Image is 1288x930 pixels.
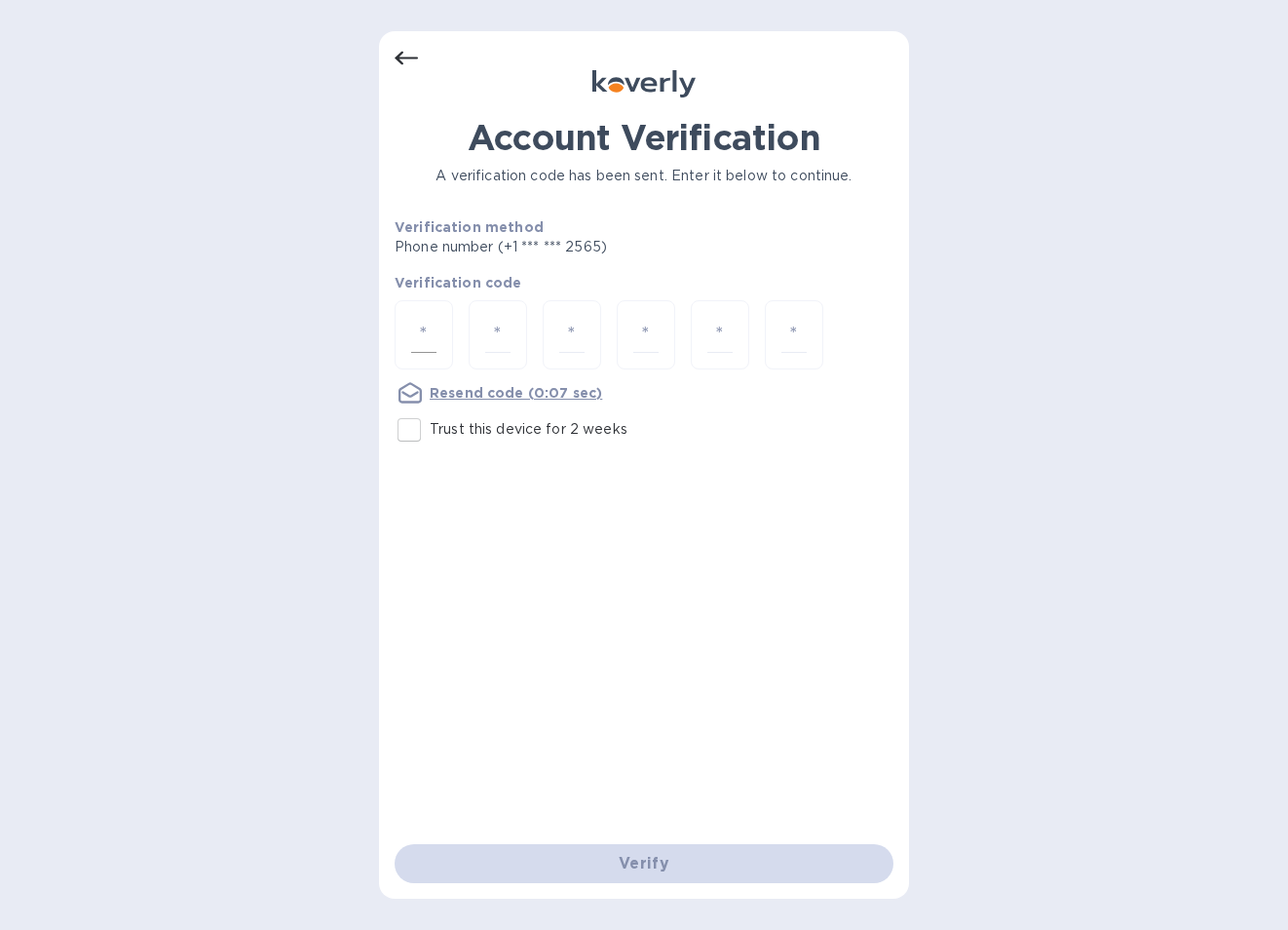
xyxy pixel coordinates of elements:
[395,219,544,235] b: Verification method
[395,166,893,186] p: A verification code has been sent. Enter it below to continue.
[430,385,602,401] u: Resend code (0:07 sec)
[395,273,893,292] p: Verification code
[430,419,627,440] p: Trust this device for 2 weeks
[395,237,756,257] p: Phone number (+1 *** *** 2565)
[395,117,893,158] h1: Account Verification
